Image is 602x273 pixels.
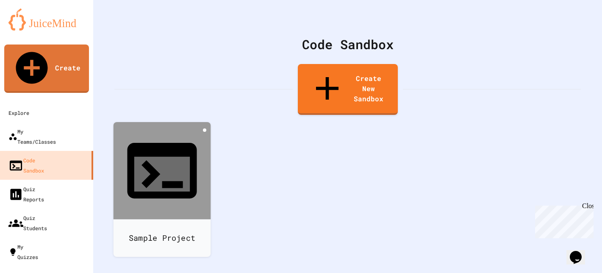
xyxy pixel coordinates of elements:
[8,126,56,147] div: My Teams/Classes
[114,219,211,257] div: Sample Project
[8,242,38,262] div: My Quizzes
[298,64,398,115] a: Create New Sandbox
[8,155,44,175] div: Code Sandbox
[114,35,581,54] div: Code Sandbox
[566,239,594,265] iframe: chat widget
[8,184,44,204] div: Quiz Reports
[3,3,58,54] div: Chat with us now!Close
[532,202,594,238] iframe: chat widget
[8,213,47,233] div: Quiz Students
[114,122,211,257] a: Sample Project
[8,8,85,31] img: logo-orange.svg
[4,45,89,93] a: Create
[8,108,29,118] div: Explore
